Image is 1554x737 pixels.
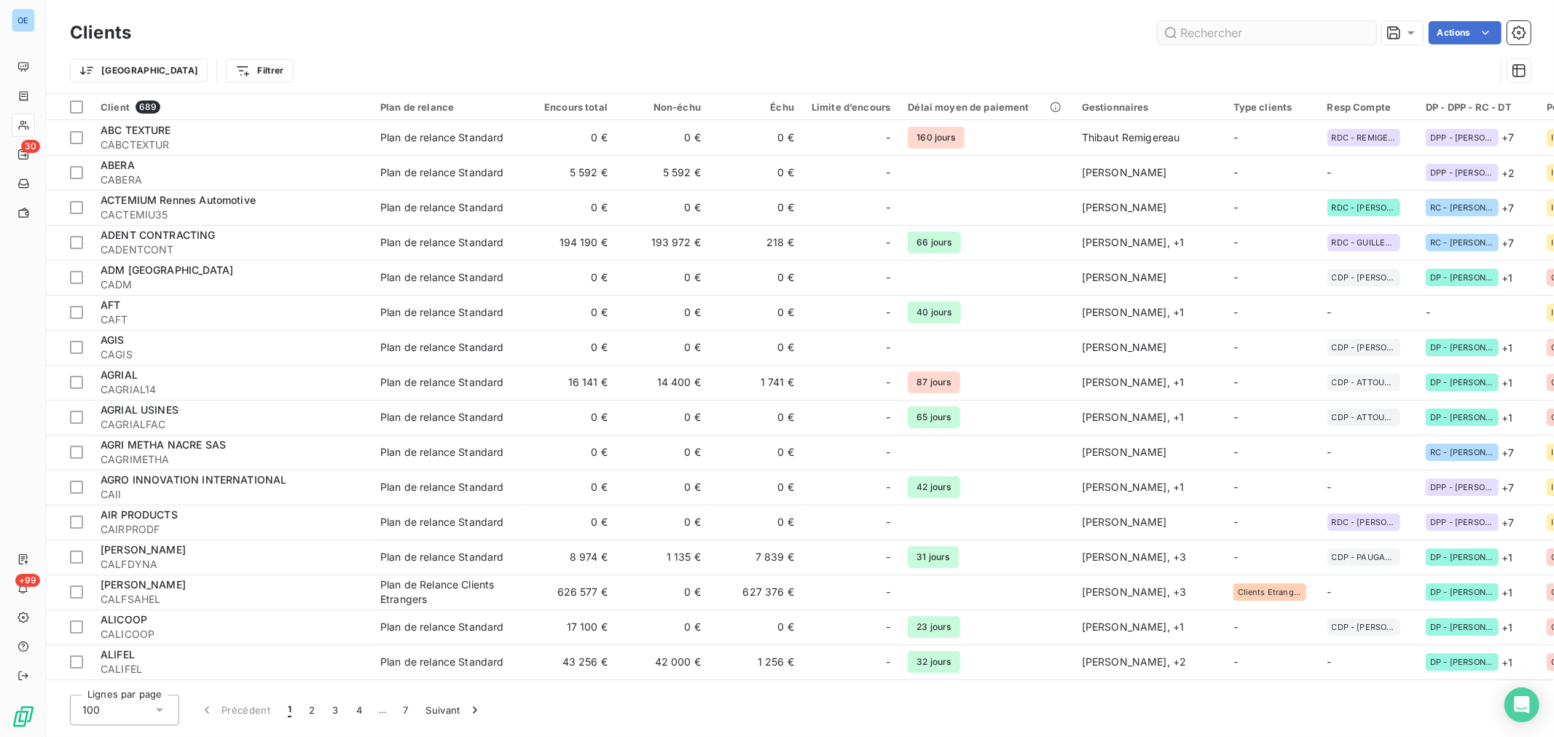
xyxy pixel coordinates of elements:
span: CAGRIALFAC [101,417,363,432]
div: [PERSON_NAME] , + 1 [1082,410,1216,425]
span: 160 jours [908,127,964,149]
div: Plan de relance Standard [380,340,504,355]
td: 43 256 € [523,645,616,679]
span: ADENT CONTRACTING [101,229,216,241]
div: [PERSON_NAME] , + 3 [1082,550,1216,564]
td: 0 € [616,330,710,365]
td: 1 256 € [710,645,803,679]
span: + 1 [1502,375,1512,390]
td: 0 € [523,190,616,225]
span: - [1327,586,1332,598]
span: Clients Etrangers [1238,588,1302,596]
h3: Clients [70,20,131,46]
span: CALFSAHEL [101,592,363,607]
span: CDP - [PERSON_NAME] [1332,343,1396,352]
span: … [371,698,394,722]
span: 100 [82,703,100,717]
span: CAII [101,487,363,502]
span: CDP - PAUGAM OLIVIER [1332,553,1396,561]
span: CALFDYNA [101,557,363,572]
div: Plan de relance Standard [380,655,504,669]
div: Plan de relance Standard [380,410,504,425]
span: CAGRIAL14 [101,382,363,397]
td: 218 € [710,225,803,260]
button: Précédent [191,695,279,725]
td: 193 972 € [616,225,710,260]
td: 0 € [616,400,710,435]
span: +99 [15,574,40,587]
span: 42 jours [908,476,960,498]
td: 0 € [710,190,803,225]
span: RC - [PERSON_NAME] [1430,238,1494,247]
span: [PERSON_NAME] [101,543,186,556]
span: AGRIAL [101,368,138,381]
span: ABERA [101,159,135,171]
span: DP - [PERSON_NAME] [1430,623,1494,631]
span: - [1233,341,1238,353]
span: + 7 [1502,480,1514,495]
span: CALIFEL [101,662,363,677]
span: - [886,515,890,529]
td: 0 € [523,679,616,714]
span: 87 jours [908,371,960,393]
div: Type clients [1233,101,1310,113]
span: 32 jours [908,651,960,673]
span: - [886,480,890,494]
td: 16 141 € [523,365,616,400]
span: - [886,340,890,355]
div: Gestionnaires [1082,101,1216,113]
span: CDP - ATTOUMANE RAHIM [1332,413,1396,422]
div: Non-échu [625,101,701,113]
span: RDC - GUILLERMIC FABRICE [1332,238,1396,247]
span: - [886,130,890,145]
div: Resp Compte [1327,101,1409,113]
span: AGRI METHA NACRE SAS [101,438,226,451]
button: 7 [394,695,417,725]
span: - [886,305,890,320]
span: [PERSON_NAME] [1082,341,1167,353]
td: 626 577 € [523,575,616,610]
span: + 2 [1502,165,1515,181]
span: 30 [21,140,40,153]
button: 4 [348,695,371,725]
div: Plan de relance Standard [380,305,504,320]
td: 7 839 € [710,540,803,575]
div: Plan de relance Standard [380,130,504,145]
span: - [886,655,890,669]
td: 0 € [616,575,710,610]
td: 5 592 € [616,155,710,190]
span: - [886,550,890,564]
span: - [1233,201,1238,213]
span: AFT [101,299,120,311]
td: 0 € [710,260,803,295]
span: + 1 [1502,620,1512,635]
div: [PERSON_NAME] , + 1 [1082,480,1216,494]
span: CABERA [101,173,363,187]
div: Plan de relance Standard [380,445,504,460]
span: - [1233,516,1238,528]
span: CAGRIMETHA [101,452,363,467]
span: ACTEMIUM Rennes Automotive [101,194,256,206]
span: AGRIAL USINES [101,403,178,416]
span: Client [101,101,130,113]
span: DP - [PERSON_NAME] [1430,658,1494,666]
button: 2 [300,695,323,725]
span: - [1233,271,1238,283]
td: 0 € [710,435,803,470]
div: [PERSON_NAME] , + 1 [1082,620,1216,634]
span: - [1327,655,1332,668]
div: Open Intercom Messenger [1504,687,1539,722]
span: RDC - [PERSON_NAME] [1332,203,1396,212]
td: 0 € [616,679,710,714]
button: 3 [324,695,348,725]
div: OE [12,9,35,32]
span: [PERSON_NAME] [1082,271,1167,283]
span: - [1426,306,1430,318]
td: 0 € [710,120,803,155]
td: 0 € [523,435,616,470]
span: DP - [PERSON_NAME] [1430,343,1494,352]
span: CAGIS [101,347,363,362]
td: 5 592 € [523,155,616,190]
span: - [1327,446,1332,458]
span: AGIS [101,334,125,346]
